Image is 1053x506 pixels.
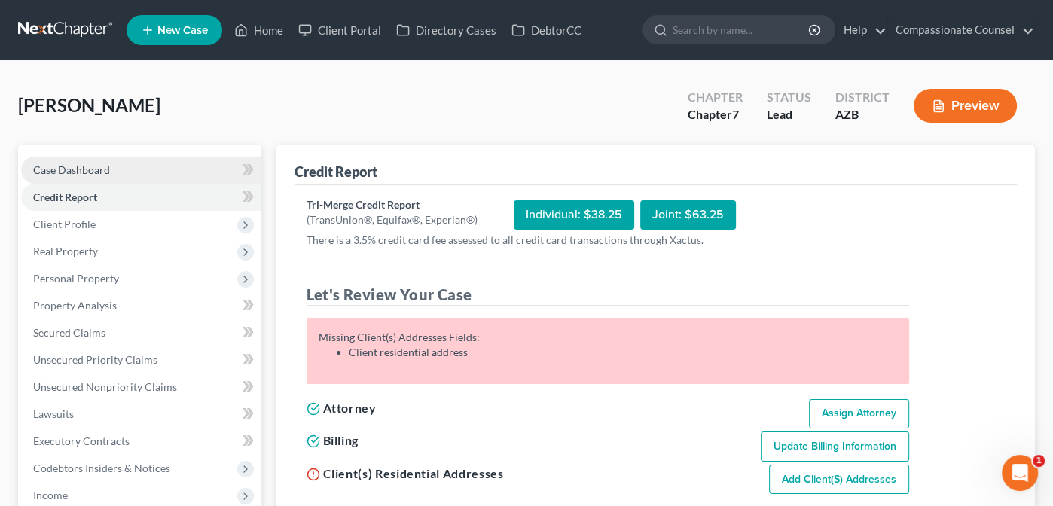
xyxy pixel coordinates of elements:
h5: Billing [307,431,359,450]
div: Tri-Merge Credit Report [307,197,478,212]
p: There is a 3.5% credit card fee assessed to all credit card transactions through Xactus. [307,233,909,248]
span: Case Dashboard [33,163,110,176]
a: Unsecured Priority Claims [21,346,261,373]
div: Credit Report [295,163,377,181]
a: Executory Contracts [21,428,261,455]
a: Update Billing Information [761,431,909,462]
span: Credit Report [33,191,97,203]
iframe: Intercom live chat [1002,455,1038,491]
input: Search by name... [673,16,810,44]
span: Lawsuits [33,407,74,420]
a: Lawsuits [21,401,261,428]
span: Unsecured Nonpriority Claims [33,380,177,393]
span: [PERSON_NAME] [18,94,160,116]
button: Preview [914,89,1017,123]
span: Executory Contracts [33,434,130,447]
a: Directory Cases [389,17,504,44]
span: Income [33,489,68,501]
a: Secured Claims [21,319,261,346]
a: Assign Attorney [809,399,909,429]
a: Add Client(s) Addresses [769,465,909,495]
span: Client Profile [33,218,96,230]
span: Attorney [323,401,377,415]
a: Help [836,17,887,44]
div: Chapter [688,89,743,106]
a: Client Portal [291,17,389,44]
span: Codebtors Insiders & Notices [33,462,170,474]
span: Personal Property [33,272,119,285]
div: AZB [835,106,890,123]
div: (TransUnion®, Equifax®, Experian®) [307,212,478,227]
div: District [835,89,890,106]
a: DebtorCC [504,17,589,44]
span: Real Property [33,245,98,258]
a: Unsecured Nonpriority Claims [21,373,261,401]
div: Lead [767,106,811,123]
span: 7 [732,107,739,121]
h4: Let's Review Your Case [307,284,909,306]
span: Property Analysis [33,299,117,312]
h5: Client(s) Residential Addresses [307,465,504,483]
a: Credit Report [21,184,261,211]
div: Individual: $38.25 [514,200,634,230]
a: Case Dashboard [21,157,261,184]
span: Unsecured Priority Claims [33,353,157,366]
div: Missing Client(s) Addresses Fields: [319,330,897,360]
span: 1 [1033,455,1045,467]
a: Compassionate Counsel [888,17,1034,44]
span: Secured Claims [33,326,105,339]
span: New Case [157,25,208,36]
div: Status [767,89,811,106]
li: Client residential address [349,345,897,360]
a: Home [227,17,291,44]
a: Property Analysis [21,292,261,319]
div: Chapter [688,106,743,123]
div: Joint: $63.25 [640,200,736,230]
